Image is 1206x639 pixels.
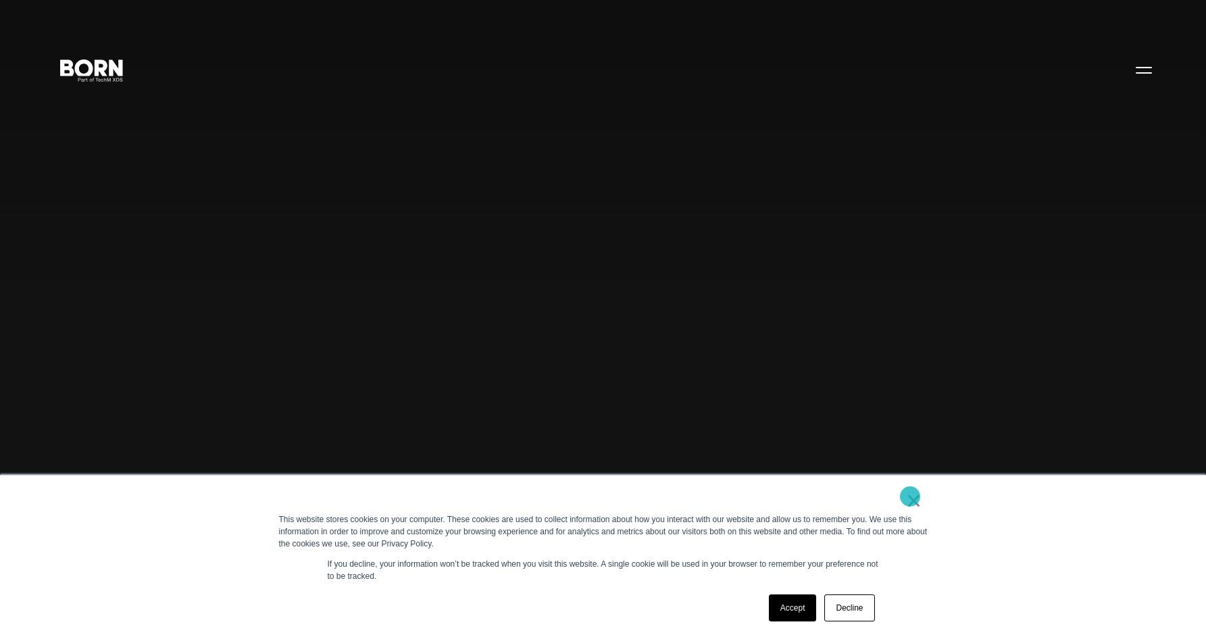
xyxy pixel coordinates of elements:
p: If you decline, your information won’t be tracked when you visit this website. A single cookie wi... [328,558,879,582]
button: Open [1128,55,1160,84]
a: × [906,494,922,507]
a: Accept [769,594,817,621]
div: This website stores cookies on your computer. These cookies are used to collect information about... [279,513,928,550]
a: Decline [824,594,874,621]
